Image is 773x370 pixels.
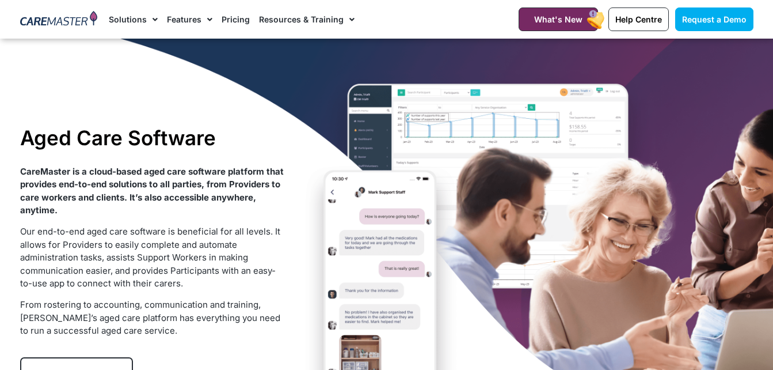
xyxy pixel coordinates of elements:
[20,166,284,216] strong: CareMaster is a cloud-based aged care software platform that provides end-to-end solutions to all...
[615,14,662,24] span: Help Centre
[20,11,98,28] img: CareMaster Logo
[608,7,669,31] a: Help Centre
[20,126,284,150] h1: Aged Care Software
[20,299,280,336] span: From rostering to accounting, communication and training, [PERSON_NAME]’s aged care platform has ...
[534,14,582,24] span: What's New
[675,7,753,31] a: Request a Demo
[682,14,747,24] span: Request a Demo
[519,7,598,31] a: What's New
[20,226,280,289] span: Our end-to-end aged care software is beneficial for all levels. It allows for Providers to easily...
